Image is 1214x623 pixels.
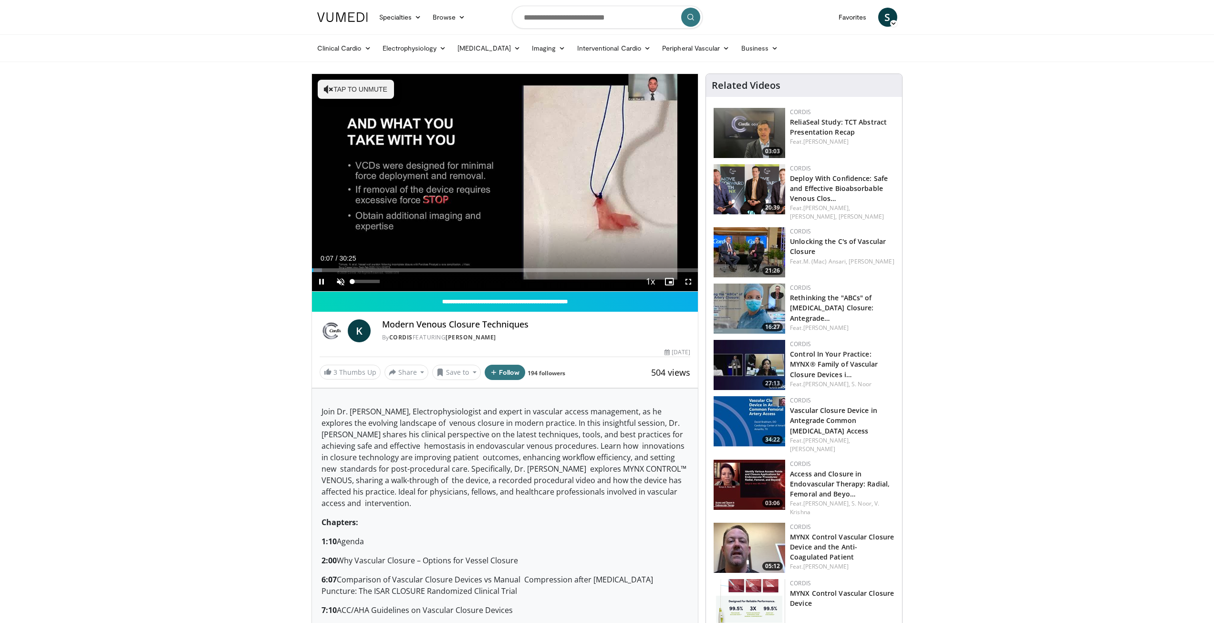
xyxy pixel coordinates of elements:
[331,272,350,291] button: Unmute
[656,39,735,58] a: Peripheral Vascular
[790,380,894,389] div: Feat.
[660,272,679,291] button: Enable picture-in-picture mode
[790,445,835,453] a: [PERSON_NAME]
[714,523,785,573] img: 499b604a-6184-42e0-be16-97ac27494601.150x105_q85_crop-smart_upscale.jpg
[790,562,894,571] div: Feat.
[714,340,785,390] img: 98cf87a7-c203-48b5-b14a-30e82c2c18ee.150x105_q85_crop-smart_upscale.jpg
[526,39,571,58] a: Imaging
[714,340,785,390] a: 27:13
[714,227,785,277] a: 21:26
[790,436,894,454] div: Feat.
[714,227,785,277] img: e8a1f477-2155-4908-a0a1-8fb37e71f645.150x105_q85_crop-smart_upscale.jpg
[322,574,337,585] strong: 6:07
[714,396,785,446] img: 05671aba-86f6-4527-abd9-eed6d06edb1b.150x105_q85_crop-smart_upscale.jpg
[790,579,811,587] a: Cordis
[714,108,785,158] a: 03:03
[320,365,381,380] a: 3 Thumbs Up
[790,532,894,561] a: MYNX Control Vascular Closure Device and the Anti-Coagulated Patient
[321,254,333,262] span: 0:07
[374,8,427,27] a: Specialties
[790,340,811,348] a: Cordis
[790,174,888,203] a: Deploy With Confidence: Safe and Effective Bioabsorbable Venous Clos…
[320,319,344,342] img: Cordis
[714,460,785,510] a: 03:06
[312,268,698,272] div: Progress Bar
[736,39,784,58] a: Business
[833,8,872,27] a: Favorites
[384,365,429,380] button: Share
[664,348,690,357] div: [DATE]
[790,164,811,172] a: Cordis
[311,39,377,58] a: Clinical Cardio
[312,272,331,291] button: Pause
[714,108,785,158] img: 87f41384-1f03-42bb-b685-ac728a21f71e.150x105_q85_crop-smart_upscale.jpg
[571,39,657,58] a: Interventional Cardio
[803,436,850,444] a: [PERSON_NAME],
[714,284,785,334] img: abd7d717-2f9f-4906-8d2e-5960b636d898.150x105_q85_crop-smart_upscale.jpg
[317,12,368,22] img: VuMedi Logo
[790,237,886,256] a: Unlocking the C's of Vascular Closure
[377,39,452,58] a: Electrophysiology
[790,204,894,221] div: Feat.
[322,517,358,528] strong: Chapters:
[712,80,780,91] h4: Related Videos
[714,460,785,510] img: 0160abcd-81f2-4249-a531-b3b0c7ea0959.150x105_q85_crop-smart_upscale.jpg
[322,536,364,547] span: Agenda
[803,380,850,388] a: [PERSON_NAME],
[878,8,897,27] a: S
[762,435,783,444] span: 34:22
[528,369,565,377] a: 194 followers
[714,164,785,214] a: 20:39
[389,333,413,341] a: Cordis
[762,203,783,212] span: 20:39
[790,469,890,498] a: Access and Closure in Endovascular Therapy: Radial, Femoral and Beyo…
[333,368,337,377] span: 3
[322,605,513,615] span: ACC/AHA Guidelines on Vascular Closure Devices
[803,137,849,146] a: [PERSON_NAME]
[322,605,337,615] strong: 7:10
[353,280,380,283] div: Volume Level
[790,324,894,332] div: Feat.
[322,406,686,508] span: Join Dr. [PERSON_NAME], Electrophysiologist and expert in vascular access management, as he explo...
[790,349,878,379] a: Control In Your Practice: MYNX® Family of Vascular Closure Devices i…
[714,284,785,334] a: 16:27
[432,365,481,380] button: Save to
[322,555,337,566] strong: 2:00
[790,227,811,235] a: Cordis
[790,523,811,531] a: Cordis
[790,257,894,266] div: Feat.
[849,257,894,265] a: [PERSON_NAME]
[762,266,783,275] span: 21:26
[382,319,690,330] h4: Modern Venous Closure Techniques
[322,555,518,566] span: Why Vascular Closure – Options for Vessel Closure
[714,164,785,214] img: a5945844-cb7f-481a-a7a3-a6ec67d0da37.png.150x105_q85_crop-smart_upscale.png
[348,319,371,342] a: K
[790,137,894,146] div: Feat.
[790,293,873,322] a: Rethinking the "ABCs" of [MEDICAL_DATA] Closure: Antegrade…
[790,117,887,137] a: ReliaSeal Study: TCT Abstract Presentation Recap
[762,379,783,388] span: 27:13
[851,380,872,388] a: S. Noor
[762,499,783,507] span: 03:06
[427,8,471,27] a: Browse
[512,6,703,29] input: Search topics, interventions
[641,272,660,291] button: Playback Rate
[322,536,337,547] strong: 1:10
[318,80,394,99] button: Tap to unmute
[851,499,873,507] a: S. Noor,
[790,212,837,221] a: [PERSON_NAME],
[452,39,526,58] a: [MEDICAL_DATA]
[803,499,850,507] a: [PERSON_NAME],
[679,272,698,291] button: Fullscreen
[790,499,879,516] a: V. Krishna
[839,212,884,221] a: [PERSON_NAME]
[446,333,496,341] a: [PERSON_NAME]
[322,574,653,596] span: Comparison of Vascular Closure Devices vs Manual Compression after [MEDICAL_DATA] Puncture: The I...
[803,324,849,332] a: [PERSON_NAME]
[790,406,877,435] a: Vascular Closure Device in Antegrade Common [MEDICAL_DATA] Access
[714,523,785,573] a: 05:12
[714,396,785,446] a: 34:22
[651,367,690,378] span: 504 views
